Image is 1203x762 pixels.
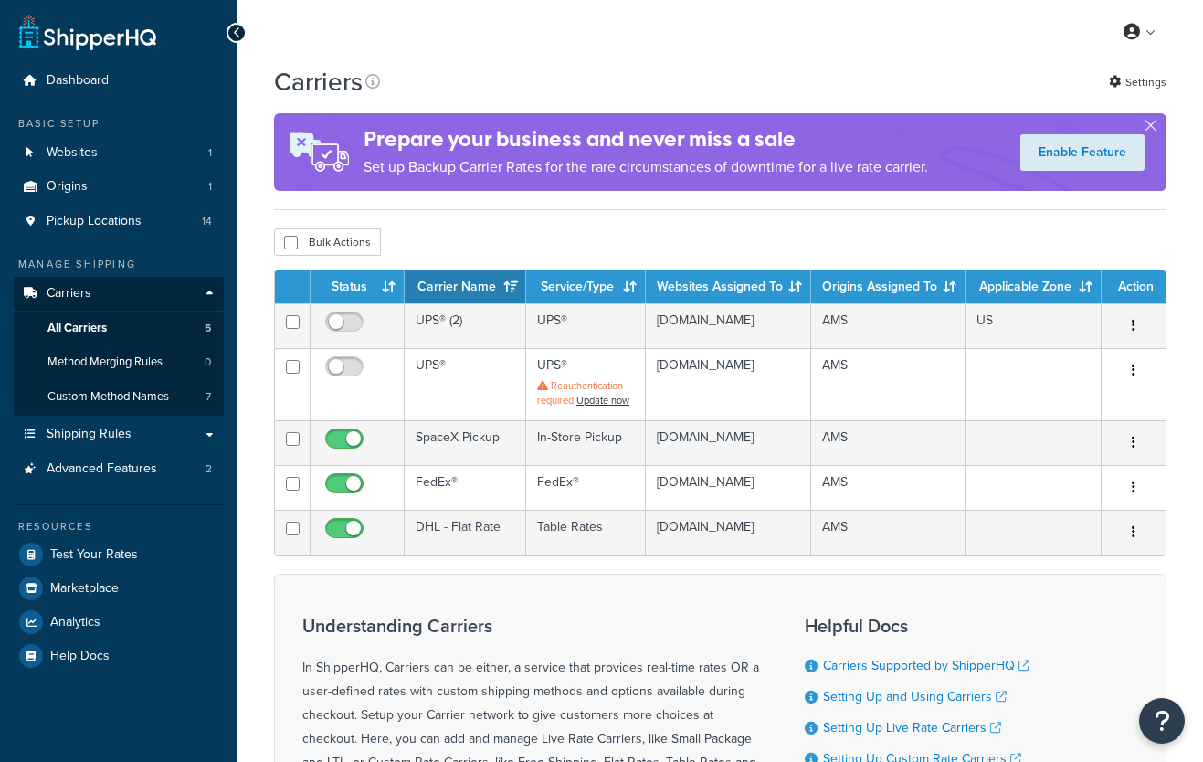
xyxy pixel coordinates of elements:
th: Applicable Zone: activate to sort column ascending [966,270,1102,303]
span: 2 [206,461,212,477]
a: Shipping Rules [14,418,224,451]
a: Custom Method Names 7 [14,380,224,414]
td: AMS [811,510,966,555]
th: Status: activate to sort column ascending [311,270,405,303]
h3: Understanding Carriers [302,616,759,636]
a: Origins 1 [14,170,224,204]
a: ShipperHQ Home [19,14,156,50]
a: Enable Feature [1020,134,1145,171]
a: Setting Up Live Rate Carriers [823,718,1001,737]
div: Manage Shipping [14,257,224,272]
span: Shipping Rules [47,427,132,442]
td: UPS® [405,348,526,419]
button: Bulk Actions [274,228,381,256]
span: 14 [202,214,212,229]
a: Marketplace [14,572,224,605]
h4: Prepare your business and never miss a sale [364,124,928,154]
span: Origins [47,179,88,195]
li: Origins [14,170,224,204]
td: [DOMAIN_NAME] [646,348,811,419]
th: Service/Type: activate to sort column ascending [526,270,646,303]
li: Advanced Features [14,452,224,486]
span: 5 [205,321,211,336]
span: 1 [208,179,212,195]
td: UPS® [526,348,646,419]
td: [DOMAIN_NAME] [646,420,811,465]
span: Reauthentication required [537,378,623,407]
li: Carriers [14,277,224,416]
li: Websites [14,136,224,170]
td: FedEx® [405,465,526,510]
span: Method Merging Rules [47,355,163,370]
div: Basic Setup [14,116,224,132]
p: Set up Backup Carrier Rates for the rare circumstances of downtime for a live rate carrier. [364,154,928,180]
td: UPS® (2) [405,303,526,348]
a: Carriers Supported by ShipperHQ [823,656,1029,675]
th: Action [1102,270,1166,303]
span: 1 [208,145,212,161]
th: Websites Assigned To: activate to sort column ascending [646,270,811,303]
td: AMS [811,303,966,348]
h1: Carriers [274,64,363,100]
td: Table Rates [526,510,646,555]
span: Test Your Rates [50,547,138,563]
td: [DOMAIN_NAME] [646,465,811,510]
li: Pickup Locations [14,205,224,238]
td: AMS [811,420,966,465]
td: [DOMAIN_NAME] [646,303,811,348]
td: AMS [811,348,966,419]
span: Custom Method Names [47,389,169,405]
th: Origins Assigned To: activate to sort column ascending [811,270,966,303]
span: Pickup Locations [47,214,142,229]
a: Method Merging Rules 0 [14,345,224,379]
span: Marketplace [50,581,119,597]
td: FedEx® [526,465,646,510]
a: Pickup Locations 14 [14,205,224,238]
td: SpaceX Pickup [405,420,526,465]
a: Advanced Features 2 [14,452,224,486]
td: AMS [811,465,966,510]
td: In-Store Pickup [526,420,646,465]
span: Help Docs [50,649,110,664]
td: DHL - Flat Rate [405,510,526,555]
a: Analytics [14,606,224,639]
span: 7 [206,389,211,405]
a: Carriers [14,277,224,311]
a: Help Docs [14,640,224,672]
a: Update now [576,393,629,407]
h3: Helpful Docs [805,616,1043,636]
td: UPS® [526,303,646,348]
div: Resources [14,519,224,534]
span: Websites [47,145,98,161]
span: Dashboard [47,73,109,89]
span: Analytics [50,615,100,630]
span: Advanced Features [47,461,157,477]
li: Method Merging Rules [14,345,224,379]
a: Test Your Rates [14,538,224,571]
a: Setting Up and Using Carriers [823,687,1007,706]
a: Dashboard [14,64,224,98]
a: Settings [1109,69,1166,95]
button: Open Resource Center [1139,698,1185,744]
li: All Carriers [14,312,224,345]
span: Carriers [47,286,91,302]
img: ad-rules-rateshop-fe6ec290ccb7230408bd80ed9643f0289d75e0ffd9eb532fc0e269fcd187b520.png [274,113,364,191]
span: 0 [205,355,211,370]
a: Websites 1 [14,136,224,170]
span: All Carriers [47,321,107,336]
td: [DOMAIN_NAME] [646,510,811,555]
a: All Carriers 5 [14,312,224,345]
th: Carrier Name: activate to sort column ascending [405,270,526,303]
td: US [966,303,1102,348]
li: Custom Method Names [14,380,224,414]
